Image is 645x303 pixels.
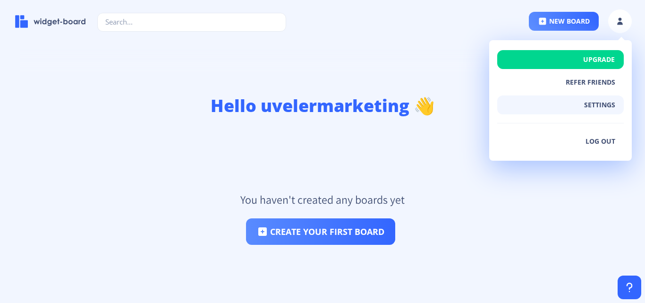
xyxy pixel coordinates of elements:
[15,95,630,117] h1: Hello uvelermarketing 👋
[97,13,286,32] input: Search...
[497,132,624,151] button: Log out
[497,73,624,92] button: Refer Friends
[529,12,599,31] button: new board
[240,192,405,207] p: You haven't created any boards yet
[497,50,624,69] button: Upgrade
[497,95,624,114] button: settings
[246,218,395,245] button: create your first board
[15,15,86,28] img: logo-name.svg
